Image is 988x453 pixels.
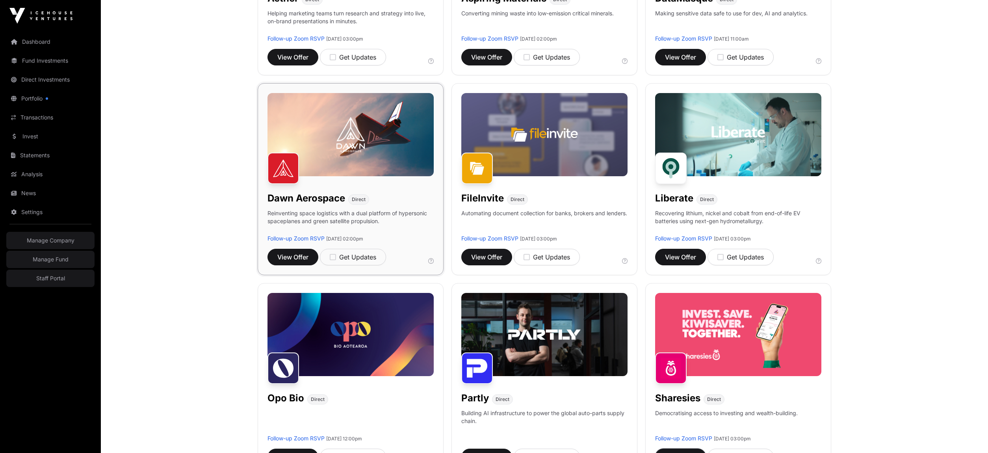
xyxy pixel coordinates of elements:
[714,36,749,42] span: [DATE] 11:00am
[708,49,774,65] button: Get Updates
[461,352,493,384] img: Partly
[461,49,512,65] button: View Offer
[267,293,434,376] img: Opo-Bio-Banner.jpg
[6,147,95,164] a: Statements
[655,153,687,184] img: Liberate
[330,252,376,262] div: Get Updates
[311,396,325,403] span: Direct
[6,185,95,202] a: News
[471,252,502,262] span: View Offer
[6,232,95,249] a: Manage Company
[6,109,95,126] a: Transactions
[524,252,570,262] div: Get Updates
[717,252,764,262] div: Get Updates
[461,392,489,405] h1: Partly
[6,270,95,287] a: Staff Portal
[326,236,363,242] span: [DATE] 02:00pm
[267,35,325,42] a: Follow-up Zoom RSVP
[949,415,988,453] iframe: Chat Widget
[717,52,764,62] div: Get Updates
[461,93,628,176] img: File-Invite-Banner.jpg
[461,153,493,184] img: FileInvite
[267,352,299,384] img: Opo Bio
[655,192,693,205] h1: Liberate
[6,90,95,107] a: Portfolio
[326,436,362,442] span: [DATE] 12:00pm
[267,392,304,405] h1: Opo Bio
[330,52,376,62] div: Get Updates
[277,52,308,62] span: View Offer
[352,196,366,203] span: Direct
[655,352,687,384] img: Sharesies
[461,9,614,35] p: Converting mining waste into low-emission critical minerals.
[511,196,524,203] span: Direct
[267,153,299,184] img: Dawn Aerospace
[496,396,509,403] span: Direct
[524,52,570,62] div: Get Updates
[6,251,95,268] a: Manage Fund
[714,436,751,442] span: [DATE] 03:00pm
[707,396,721,403] span: Direct
[655,49,706,65] button: View Offer
[267,249,318,265] button: View Offer
[267,9,434,35] p: Helping marketing teams turn research and strategy into live, on-brand presentations in minutes.
[655,235,712,242] a: Follow-up Zoom RSVP
[655,409,798,434] p: Democratising access to investing and wealth-building.
[6,33,95,50] a: Dashboard
[708,249,774,265] button: Get Updates
[267,209,434,235] p: Reinventing space logistics with a dual platform of hypersonic spaceplanes and green satellite pr...
[655,249,706,265] button: View Offer
[520,236,557,242] span: [DATE] 03:00pm
[461,293,628,376] img: Partly-Banner.jpg
[520,36,557,42] span: [DATE] 02:00pm
[267,93,434,176] img: Dawn-Banner.jpg
[267,49,318,65] button: View Offer
[655,392,700,405] h1: Sharesies
[714,236,751,242] span: [DATE] 03:00pm
[655,35,712,42] a: Follow-up Zoom RSVP
[6,71,95,88] a: Direct Investments
[655,293,821,376] img: Sharesies-Banner.jpg
[320,249,386,265] button: Get Updates
[665,252,696,262] span: View Offer
[9,8,72,24] img: Icehouse Ventures Logo
[6,52,95,69] a: Fund Investments
[514,249,580,265] button: Get Updates
[655,435,712,442] a: Follow-up Zoom RSVP
[461,249,512,265] button: View Offer
[267,192,345,205] h1: Dawn Aerospace
[665,52,696,62] span: View Offer
[6,166,95,183] a: Analysis
[655,93,821,176] img: Liberate-Banner.jpg
[326,36,363,42] span: [DATE] 03:00pm
[267,435,325,442] a: Follow-up Zoom RSVP
[461,35,518,42] a: Follow-up Zoom RSVP
[700,196,714,203] span: Direct
[461,409,628,434] p: Building AI infrastructure to power the global auto-parts supply chain.
[6,128,95,145] a: Invest
[655,9,808,35] p: Making sensitive data safe to use for dev, AI and analytics.
[461,235,518,242] a: Follow-up Zoom RSVP
[655,209,821,235] p: Recovering lithium, nickel and cobalt from end-of-life EV batteries using next-gen hydrometallurgy.
[461,209,627,235] p: Automating document collection for banks, brokers and lenders.
[320,49,386,65] button: Get Updates
[267,235,325,242] a: Follow-up Zoom RSVP
[277,252,308,262] span: View Offer
[461,192,504,205] h1: FileInvite
[6,203,95,221] a: Settings
[471,52,502,62] span: View Offer
[514,49,580,65] button: Get Updates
